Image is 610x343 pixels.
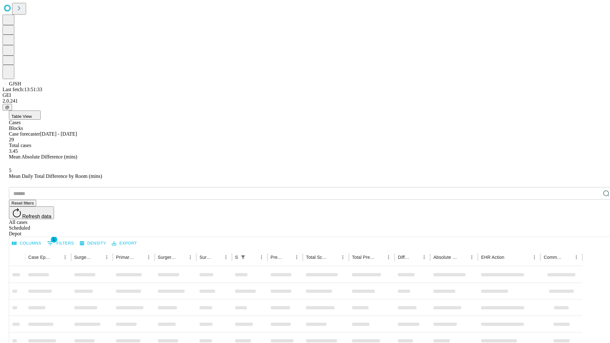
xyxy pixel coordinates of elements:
div: Absolute Difference [433,255,458,260]
div: Surgery Name [158,255,176,260]
button: Table View [9,111,41,120]
button: Sort [505,253,514,262]
button: Menu [221,253,230,262]
div: Case Epic Id [28,255,51,260]
div: Comments [544,255,562,260]
div: 2.0.241 [3,98,607,104]
button: Menu [467,253,476,262]
span: 5 [9,168,11,173]
button: Menu [572,253,581,262]
button: Menu [102,253,111,262]
div: Primary Service [116,255,134,260]
button: Sort [329,253,338,262]
span: 1 [51,236,57,243]
button: Sort [177,253,186,262]
button: Menu [186,253,195,262]
button: Menu [384,253,393,262]
button: Refresh data [9,206,54,219]
span: Total cases [9,143,31,148]
button: Sort [248,253,257,262]
button: Export [110,239,139,248]
button: Menu [530,253,539,262]
div: GEI [3,92,607,98]
span: [DATE] - [DATE] [40,131,77,137]
button: Reset filters [9,200,36,206]
span: 3.45 [9,148,18,154]
button: Sort [135,253,144,262]
button: Menu [420,253,429,262]
button: Menu [338,253,347,262]
button: Sort [213,253,221,262]
div: Surgeon Name [74,255,93,260]
button: Sort [563,253,572,262]
button: Sort [375,253,384,262]
div: Total Predicted Duration [352,255,375,260]
button: Menu [292,253,301,262]
div: Surgery Date [200,255,212,260]
button: Sort [283,253,292,262]
button: Menu [144,253,153,262]
button: @ [3,104,12,111]
div: Predicted In Room Duration [271,255,283,260]
span: Table View [11,114,32,119]
span: Refresh data [22,214,51,219]
div: Total Scheduled Duration [306,255,329,260]
button: Sort [458,253,467,262]
div: 1 active filter [239,253,247,262]
button: Menu [61,253,70,262]
button: Sort [93,253,102,262]
span: Case forecaster [9,131,40,137]
button: Sort [52,253,61,262]
button: Show filters [45,238,76,248]
span: GJSH [9,81,21,86]
span: 29 [9,137,14,142]
span: Last fetch: 13:51:33 [3,87,42,92]
span: @ [5,105,10,110]
button: Density [78,239,108,248]
div: Scheduled In Room Duration [235,255,238,260]
div: EHR Action [481,255,504,260]
button: Sort [411,253,420,262]
button: Select columns [10,239,43,248]
button: Show filters [239,253,247,262]
button: Menu [257,253,266,262]
span: Reset filters [11,201,34,205]
div: Difference [398,255,410,260]
span: Mean Absolute Difference (mins) [9,154,77,159]
span: Mean Daily Total Difference by Room (mins) [9,173,102,179]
